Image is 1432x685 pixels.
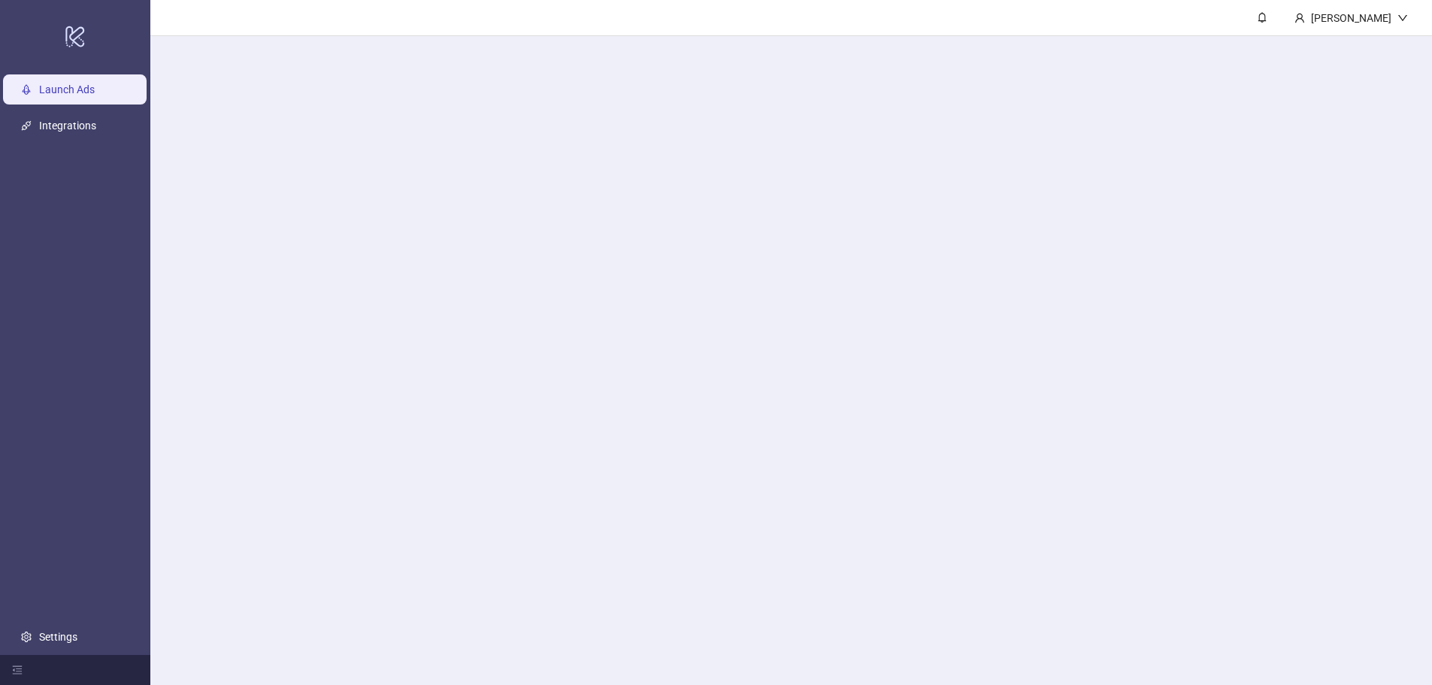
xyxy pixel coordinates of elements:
[39,83,95,95] a: Launch Ads
[1305,10,1397,26] div: [PERSON_NAME]
[12,665,23,675] span: menu-fold
[1397,13,1408,23] span: down
[1257,12,1267,23] span: bell
[39,120,96,132] a: Integrations
[39,631,77,643] a: Settings
[1294,13,1305,23] span: user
